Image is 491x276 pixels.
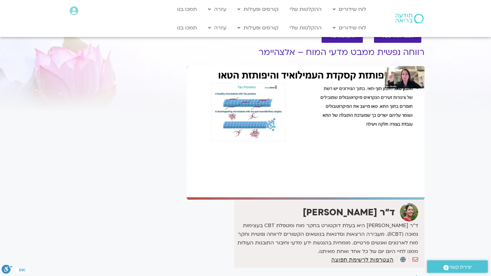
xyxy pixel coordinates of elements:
a: יצירת קשר [427,260,488,273]
a: הצטרפות לרשימת תפוצה [331,257,394,263]
a: תמכו בנו [174,3,200,15]
span: להקלטות שלי [329,34,355,39]
span: יצירת קשר [449,263,472,272]
span: לספריית ה-VOD [382,34,414,39]
a: תמכו בנו [174,22,200,34]
a: עזרה [205,22,230,34]
p: ד״ר [PERSON_NAME] היא בעלת דוקטורט בחקר מוח ומטפלת CBT בעצימות נמוכה (liCBT). מעבירה הרצאות וסדנא... [236,221,418,256]
a: ההקלטות שלי [286,3,325,15]
img: ד"ר נועה אלבלדה [400,203,418,221]
a: קורסים ופעילות [234,3,282,15]
a: קורסים ופעילות [234,22,282,34]
a: לוח שידורים [330,3,369,15]
strong: ד"ר [PERSON_NAME] [303,206,395,218]
a: עזרה [205,3,230,15]
a: לוח שידורים [330,22,369,34]
img: תודעה בריאה [395,14,424,23]
h1: רווחה נפשית ממבט מדעי המוח – אלצהיימר [187,48,425,57]
a: ההקלטות שלי [286,22,325,34]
